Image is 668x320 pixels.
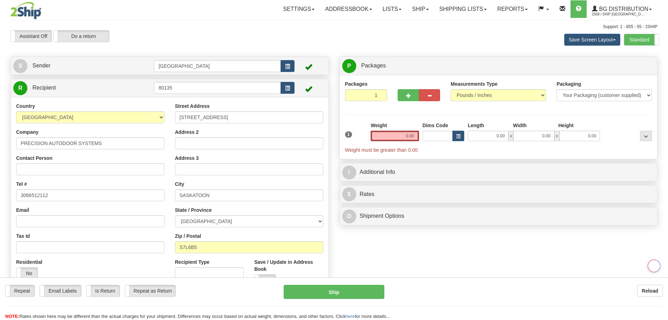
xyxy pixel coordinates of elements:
[5,314,19,319] span: NOTE:
[16,181,27,188] label: Tel #
[284,285,384,299] button: Ship
[377,0,407,18] a: Lists
[175,207,212,214] label: State / Province
[346,314,355,319] a: here
[434,0,492,18] a: Shipping lists
[342,209,356,223] span: O
[175,111,323,123] input: Enter a location
[587,0,657,18] a: BG Distribution 2569 / Ship [GEOGRAPHIC_DATA]
[16,268,38,279] label: No
[125,285,175,296] label: Repeat as Return
[558,122,574,129] label: Height
[624,34,659,45] label: Standard
[16,129,39,136] label: Company
[508,131,513,141] span: x
[342,187,655,202] a: $Rates
[598,6,648,12] span: BG Distribution
[492,0,533,18] a: Reports
[175,103,210,110] label: Street Address
[16,259,42,266] label: Residential
[342,165,356,179] span: I
[154,60,281,72] input: Sender Id
[423,122,448,129] label: Dims Code
[345,147,418,153] span: Weight must be greater than 0.00
[16,155,52,162] label: Contact Person
[13,81,27,95] span: R
[513,122,527,129] label: Width
[11,31,52,42] label: Assistant Off
[54,31,109,42] label: Do a return
[11,24,657,30] div: Support: 1 - 855 - 55 - 2SHIP
[13,59,27,73] span: S
[361,63,386,68] span: Packages
[175,233,201,240] label: Zip / Postal
[342,59,655,73] a: P Packages
[342,59,356,73] span: P
[342,209,655,223] a: OShipment Options
[13,81,139,95] a: R Recipient
[554,131,559,141] span: x
[175,181,184,188] label: City
[16,207,29,214] label: Email
[278,0,320,18] a: Settings
[592,11,645,18] span: 2569 / Ship [GEOGRAPHIC_DATA]
[40,285,81,296] label: Email Labels
[342,187,356,201] span: $
[468,122,484,129] label: Length
[13,59,154,73] a: S Sender
[254,259,323,273] label: Save / Update in Address Book
[16,233,30,240] label: Tax Id
[451,80,498,87] label: Measurements Type
[371,122,387,129] label: Weight
[175,155,199,162] label: Address 3
[6,285,34,296] label: Repeat
[154,82,281,94] input: Recipient Id
[175,129,199,136] label: Address 2
[320,0,377,18] a: Addressbook
[637,285,663,297] button: Reload
[345,80,368,87] label: Packages
[175,259,210,266] label: Recipient Type
[640,131,652,141] div: ...
[407,0,434,18] a: Ship
[556,80,581,87] label: Packaging
[87,285,120,296] label: Is Return
[16,103,35,110] label: Country
[11,2,41,19] img: logo2569.jpg
[642,288,658,294] b: Reload
[255,275,276,286] label: No
[342,165,655,179] a: IAdditional Info
[652,124,667,196] iframe: chat widget
[345,131,352,138] span: 1
[564,34,620,46] button: Save Screen Layout
[32,85,56,91] span: Recipient
[32,63,50,68] span: Sender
